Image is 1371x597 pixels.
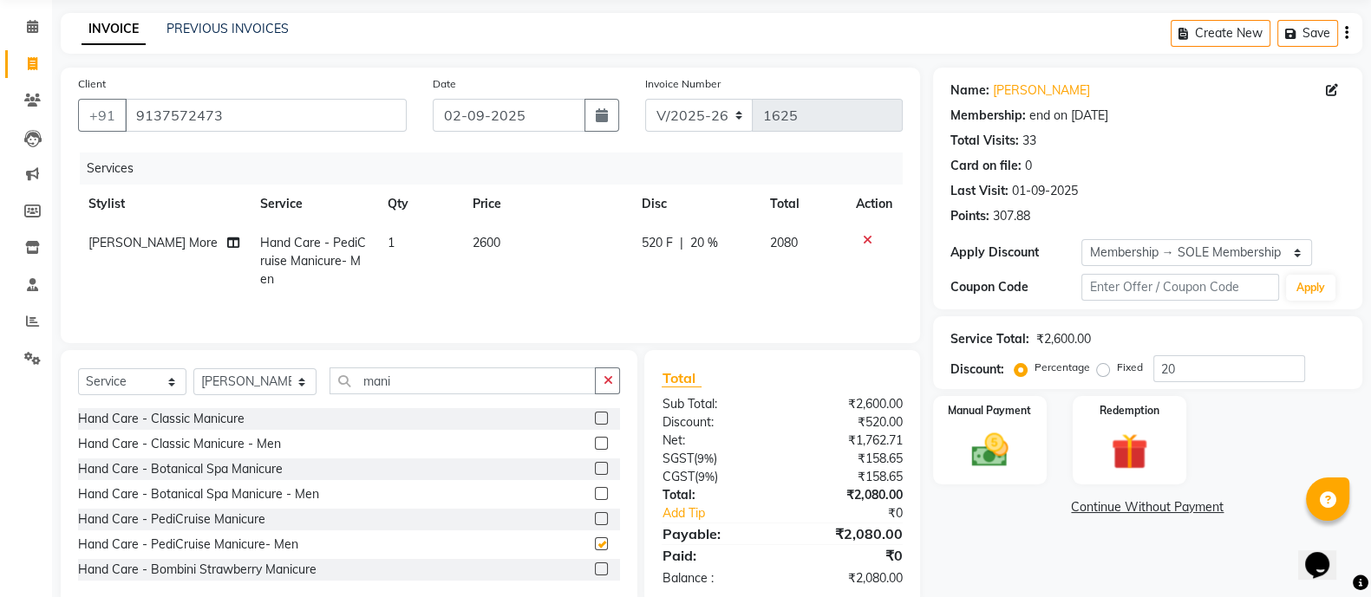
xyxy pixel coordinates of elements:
[388,235,395,250] span: 1
[473,235,500,250] span: 2600
[433,76,456,92] label: Date
[782,413,916,432] div: ₹520.00
[1025,157,1032,175] div: 0
[1022,132,1036,150] div: 33
[960,429,1019,471] img: _cash.svg
[950,132,1019,150] div: Total Visits:
[78,510,265,529] div: Hand Care - PediCruise Manicure
[950,243,1082,262] div: Apply Discount
[1036,330,1091,348] div: ₹2,600.00
[78,561,317,579] div: Hand Care - Bombini Strawberry Manicure
[88,235,218,250] span: [PERSON_NAME] More
[950,360,1004,379] div: Discount:
[1081,274,1279,301] input: Enter Offer / Coupon Code
[78,410,245,428] div: Hand Care - Classic Manicure
[697,470,714,483] span: 9%
[80,152,916,185] div: Services
[1117,360,1143,375] label: Fixed
[125,99,407,132] input: Search by Name/Mobile/Email/Code
[82,14,146,45] a: INVOICE
[950,207,989,225] div: Points:
[662,451,693,466] span: SGST
[78,435,281,453] div: Hand Care - Classic Manicure - Men
[1012,182,1078,200] div: 01-09-2025
[950,330,1029,348] div: Service Total:
[1286,275,1335,301] button: Apply
[782,486,916,504] div: ₹2,080.00
[1035,360,1090,375] label: Percentage
[782,395,916,413] div: ₹2,600.00
[950,107,1026,125] div: Membership:
[645,76,721,92] label: Invoice Number
[649,395,782,413] div: Sub Total:
[950,81,989,100] div: Name:
[662,469,694,484] span: CGST
[948,403,1031,419] label: Manual Payment
[78,185,250,224] th: Stylist
[642,234,673,252] span: 520 F
[1277,20,1338,47] button: Save
[649,569,782,587] div: Balance :
[260,235,366,287] span: Hand Care - PediCruise Manicure- Men
[993,207,1030,225] div: 307.88
[662,369,702,387] span: Total
[782,569,916,587] div: ₹2,080.00
[78,76,106,92] label: Client
[1100,403,1159,419] label: Redemption
[1029,107,1108,125] div: end on [DATE]
[649,486,782,504] div: Total:
[649,523,782,544] div: Payable:
[937,498,1359,516] a: Continue Without Payment
[649,468,782,486] div: ( )
[950,182,1009,200] div: Last Visit:
[805,504,916,522] div: ₹0
[1171,20,1270,47] button: Create New
[1100,429,1159,474] img: _gift.svg
[649,504,804,522] a: Add Tip
[649,413,782,432] div: Discount:
[330,367,596,394] input: Search or Scan
[377,185,462,224] th: Qty
[782,468,916,486] div: ₹158.65
[690,234,718,252] span: 20 %
[993,81,1090,100] a: [PERSON_NAME]
[680,234,683,252] span: |
[1298,528,1354,580] iframe: chat widget
[782,432,916,450] div: ₹1,762.71
[782,450,916,468] div: ₹158.65
[845,185,903,224] th: Action
[950,157,1022,175] div: Card on file:
[649,450,782,468] div: ( )
[649,432,782,450] div: Net:
[250,185,377,224] th: Service
[78,99,127,132] button: +91
[78,460,283,478] div: Hand Care - Botanical Spa Manicure
[760,185,845,224] th: Total
[782,523,916,544] div: ₹2,080.00
[649,545,782,566] div: Paid:
[462,185,631,224] th: Price
[770,235,798,250] span: 2080
[78,485,319,503] div: Hand Care - Botanical Spa Manicure - Men
[696,451,713,465] span: 9%
[950,278,1082,296] div: Coupon Code
[782,545,916,566] div: ₹0
[166,21,289,36] a: PREVIOUS INVOICES
[631,185,760,224] th: Disc
[78,535,298,554] div: Hand Care - PediCruise Manicure- Men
